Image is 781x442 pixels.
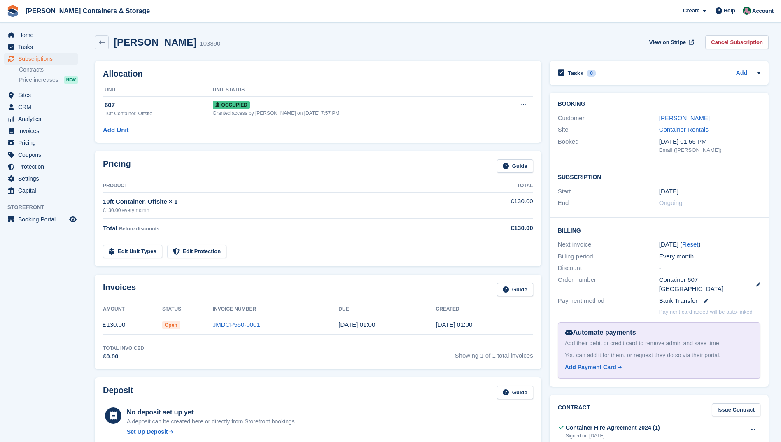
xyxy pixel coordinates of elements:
a: Set Up Deposit [127,428,296,436]
div: Start [558,187,659,196]
div: Add their debit or credit card to remove admin and save time. [565,339,753,348]
span: Showing 1 of 1 total invoices [455,344,533,361]
div: Billing period [558,252,659,261]
span: Create [683,7,699,15]
a: Issue Contract [712,403,760,417]
div: - [659,263,760,273]
p: Payment card added will be auto-linked [659,308,753,316]
th: Product [103,179,467,193]
span: Before discounts [119,226,159,232]
a: Edit Protection [167,245,226,258]
span: Invoices [18,125,68,137]
h2: Billing [558,226,760,234]
div: 607 [105,100,213,110]
h2: Contract [558,403,590,417]
div: Next invoice [558,240,659,249]
img: Julia Marcham [743,7,751,15]
span: Capital [18,185,68,196]
th: Created [436,303,533,316]
a: View on Stripe [646,35,696,49]
div: Bank Transfer [659,296,760,306]
div: Email ([PERSON_NAME]) [659,146,760,154]
div: Automate payments [565,328,753,337]
span: Protection [18,161,68,172]
p: A deposit can be created here or directly from Storefront bookings. [127,417,296,426]
span: Sites [18,89,68,101]
a: menu [4,41,78,53]
a: menu [4,161,78,172]
h2: Invoices [103,283,136,296]
a: Container Rentals [659,126,709,133]
div: Discount [558,263,659,273]
a: Preview store [68,214,78,224]
div: Order number [558,275,659,294]
h2: [PERSON_NAME] [114,37,196,48]
span: Price increases [19,76,58,84]
td: £130.00 [103,316,162,334]
a: menu [4,101,78,113]
a: menu [4,149,78,161]
div: [DATE] ( ) [659,240,760,249]
th: Unit Status [213,84,495,97]
div: You can add it for them, or request they do so via their portal. [565,351,753,360]
span: Home [18,29,68,41]
div: £130.00 [467,223,533,233]
div: No deposit set up yet [127,407,296,417]
th: Unit [103,84,213,97]
div: Signed on [DATE] [566,432,660,440]
div: Payment method [558,296,659,306]
a: Guide [497,159,533,173]
span: Settings [18,173,68,184]
h2: Booking [558,101,760,107]
span: Storefront [7,203,82,212]
div: NEW [64,76,78,84]
div: Set Up Deposit [127,428,168,436]
h2: Tasks [568,70,584,77]
div: 10ft Container. Offsite [105,110,213,117]
span: CRM [18,101,68,113]
a: menu [4,137,78,149]
img: stora-icon-8386f47178a22dfd0bd8f6a31ec36ba5ce8667c1dd55bd0f319d3a0aa187defe.svg [7,5,19,17]
span: Analytics [18,113,68,125]
div: [DATE] 01:55 PM [659,137,760,147]
div: 0 [587,70,596,77]
span: Container 607 [GEOGRAPHIC_DATA] [659,275,748,294]
h2: Deposit [103,386,133,399]
a: Edit Unit Types [103,245,162,258]
div: Site [558,125,659,135]
a: menu [4,173,78,184]
a: menu [4,214,78,225]
div: Booked [558,137,659,154]
div: Total Invoiced [103,344,144,352]
a: menu [4,113,78,125]
div: End [558,198,659,208]
div: 10ft Container. Offsite × 1 [103,197,467,207]
th: Status [162,303,213,316]
span: Booking Portal [18,214,68,225]
span: View on Stripe [649,38,686,47]
span: Subscriptions [18,53,68,65]
a: menu [4,185,78,196]
a: Price increases NEW [19,75,78,84]
a: Add Payment Card [565,363,750,372]
span: Pricing [18,137,68,149]
a: JMDCP550-0001 [213,321,260,328]
span: Tasks [18,41,68,53]
a: [PERSON_NAME] Containers & Storage [22,4,153,18]
div: £130.00 every month [103,207,467,214]
h2: Allocation [103,69,533,79]
h2: Pricing [103,159,131,173]
span: Total [103,225,117,232]
a: menu [4,29,78,41]
div: £0.00 [103,352,144,361]
div: Container Hire Agreement 2024 (1) [566,423,660,432]
a: Add Unit [103,126,128,135]
th: Invoice Number [213,303,339,316]
div: Customer [558,114,659,123]
td: £130.00 [467,192,533,218]
a: menu [4,53,78,65]
div: 103890 [200,39,220,49]
a: Contracts [19,66,78,74]
span: Ongoing [659,199,683,206]
div: Every month [659,252,760,261]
